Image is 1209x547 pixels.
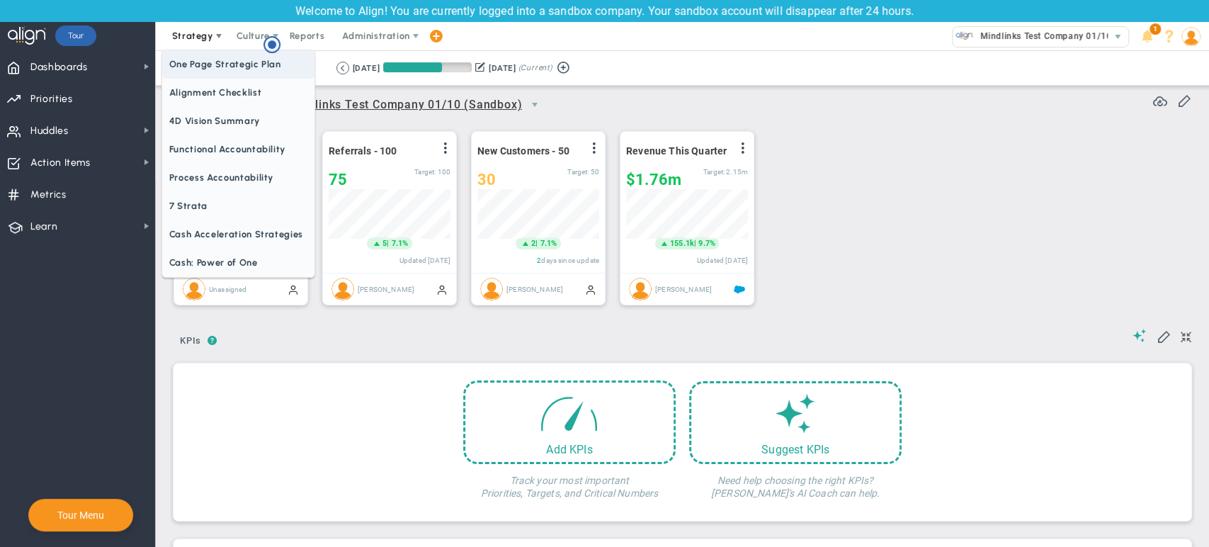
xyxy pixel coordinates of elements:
[162,164,314,192] span: Process Accountability
[438,168,450,176] span: 100
[531,238,535,249] span: 2
[1136,22,1158,50] li: Announcements
[703,168,725,176] span: Target:
[30,84,73,114] span: Priorities
[591,168,599,176] span: 50
[30,52,88,82] span: Dashboards
[626,145,727,157] span: Revenue This Quarter
[162,79,314,107] span: Alignment Checklist
[689,464,902,500] h4: Need help choosing the right KPIs? [PERSON_NAME]'s AI Coach can help.
[697,256,748,264] span: Updated [DATE]
[537,256,541,264] span: 2
[288,283,299,295] span: Manually Updated
[694,239,696,248] span: |
[463,464,676,500] h4: Track your most important Priorities, Targets, and Critical Numbers
[1153,92,1167,106] span: Refresh Data
[541,256,599,264] span: days since update
[174,93,550,119] span: Critical Numbers for
[183,278,205,300] img: Unassigned
[629,278,652,300] img: Tom Johnson
[288,96,522,114] span: Mindlinks Test Company 01/10 (Sandbox)
[331,278,354,300] img: Katie Williams
[535,239,538,248] span: |
[162,249,314,277] span: Cash: Power of One
[30,180,67,210] span: Metrics
[329,171,347,188] span: 75
[30,116,69,146] span: Huddles
[162,107,314,135] span: 4D Vision Summary
[506,285,563,293] span: [PERSON_NAME]
[387,239,389,248] span: |
[670,238,694,249] span: 155.1k
[955,27,973,45] img: 33646.Company.photo
[30,148,91,178] span: Action Items
[973,27,1157,45] span: Mindlinks Test Company 01/10 (Sandbox)
[30,212,57,242] span: Learn
[162,50,314,79] span: One Page Strategic Plan
[465,443,674,456] div: Add KPIs
[726,168,748,176] span: 2,154,350
[1133,329,1147,342] span: Suggestions (AI Feature)
[174,329,208,354] button: KPIs
[336,62,349,74] button: Go to previous period
[522,93,546,117] span: select
[436,283,448,295] span: Manually Updated
[174,329,208,352] span: KPIs
[172,30,213,41] span: Strategy
[518,62,552,74] span: (Current)
[391,239,408,248] span: 7.1%
[734,283,745,295] span: Salesforce Enabled<br ></span>Sandbox: Quarterly Revenue
[1150,23,1161,35] span: 1
[698,239,715,248] span: 9.7%
[209,285,247,293] span: Unassigned
[399,256,450,264] span: Updated [DATE]
[540,239,557,248] span: 7.1%
[237,30,270,41] span: Culture
[1181,27,1201,46] img: 202891.Person.photo
[53,509,108,521] button: Tour Menu
[162,220,314,249] span: Cash Acceleration Strategies
[382,238,387,249] span: 5
[1177,93,1191,107] span: Edit or Add Critical Numbers
[1157,329,1171,343] span: Edit My KPIs
[162,192,314,220] span: 7 Strata
[477,171,496,188] span: 30
[489,62,516,74] div: [DATE]
[353,62,380,74] div: [DATE]
[567,168,589,176] span: Target:
[329,145,397,157] span: Referrals - 100
[477,145,569,157] span: New Customers - 50
[414,168,436,176] span: Target:
[342,30,409,41] span: Administration
[480,278,503,300] img: Miguel Cabrera
[1108,27,1128,47] span: select
[691,443,899,456] div: Suggest KPIs
[383,62,472,72] div: Period Progress: 66% Day 60 of 90 with 30 remaining.
[283,22,332,50] span: Reports
[626,171,681,188] span: $1,758,367
[585,283,596,295] span: Manually Updated
[1158,22,1180,50] li: Help & Frequently Asked Questions (FAQ)
[655,285,712,293] span: [PERSON_NAME]
[162,135,314,164] span: Functional Accountability
[358,285,414,293] span: [PERSON_NAME]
